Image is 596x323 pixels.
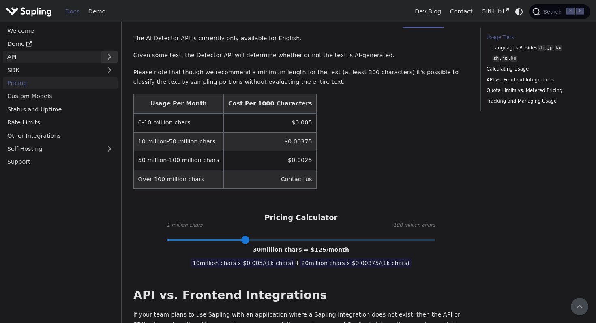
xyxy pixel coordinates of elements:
a: Contact [446,5,477,18]
p: The AI Detector API is currently only available for English. [133,34,469,43]
img: Sapling.ai [6,6,52,17]
code: ko [555,45,562,51]
td: 10 million-50 million chars [133,133,223,151]
a: GitHub [477,5,513,18]
a: Usage Tiers [487,34,581,41]
span: 30 million chars = $ 125 /month [253,246,349,253]
button: Scroll back to top [571,298,588,315]
span: Search [540,9,566,15]
th: Cost Per 1000 Characters [224,94,317,113]
th: Usage Per Month [133,94,223,113]
span: 1 million chars [167,221,203,229]
a: Custom Models [3,90,118,102]
code: jp [546,45,553,51]
span: 10 million chars x $ 0.005 /(1k chars) [191,258,295,268]
a: SDK [3,64,101,76]
a: Docs [61,5,84,18]
button: Expand sidebar category 'SDK' [101,64,118,76]
a: API [3,51,101,63]
span: 100 million chars [393,221,435,229]
p: Given some text, the Detector API will determine whether or not the text is AI-generated. [133,51,469,60]
h2: API vs. Frontend Integrations [133,288,469,303]
td: $0.005 [224,113,317,133]
a: Demo [3,38,118,50]
kbd: ⌘ [566,8,575,15]
code: zh [538,45,545,51]
a: Self-Hosting [3,143,118,155]
a: zh,jp,ko [492,55,578,62]
td: 50 million-100 million chars [133,151,223,170]
a: Dev Blog [410,5,445,18]
a: Sapling.ai [6,6,55,17]
p: Please note that though we recommend a minimum length for the text (at least 300 characters) it's... [133,68,469,87]
button: Search (Command+K) [529,4,590,19]
td: Contact us [224,170,317,188]
a: API vs. Frontend Integrations [487,76,581,84]
td: 0-10 million chars [133,113,223,133]
td: Over 100 million chars [133,170,223,188]
td: $0.0025 [224,151,317,170]
span: + [295,260,300,266]
a: Pricing [3,77,118,89]
a: Demo [84,5,110,18]
kbd: K [576,8,584,15]
code: ko [510,55,517,62]
a: Rate Limits [3,117,118,128]
a: Other Integrations [3,130,118,141]
a: Support [3,156,118,168]
span: 20 million chars x $ 0.00375 /(1k chars) [300,258,411,268]
a: Welcome [3,25,118,36]
button: Switch between dark and light mode (currently system mode) [513,6,525,17]
button: Expand sidebar category 'API' [101,51,118,63]
code: jp [501,55,508,62]
a: Quota Limits vs. Metered Pricing [487,87,581,94]
h3: Pricing Calculator [264,213,337,222]
a: Calculating Usage [487,65,581,73]
a: Tracking and Managing Usage [487,97,581,105]
td: $0.00375 [224,133,317,151]
code: zh [492,55,500,62]
a: Status and Uptime [3,103,118,115]
a: Languages Besideszh,jp,ko [492,44,578,52]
